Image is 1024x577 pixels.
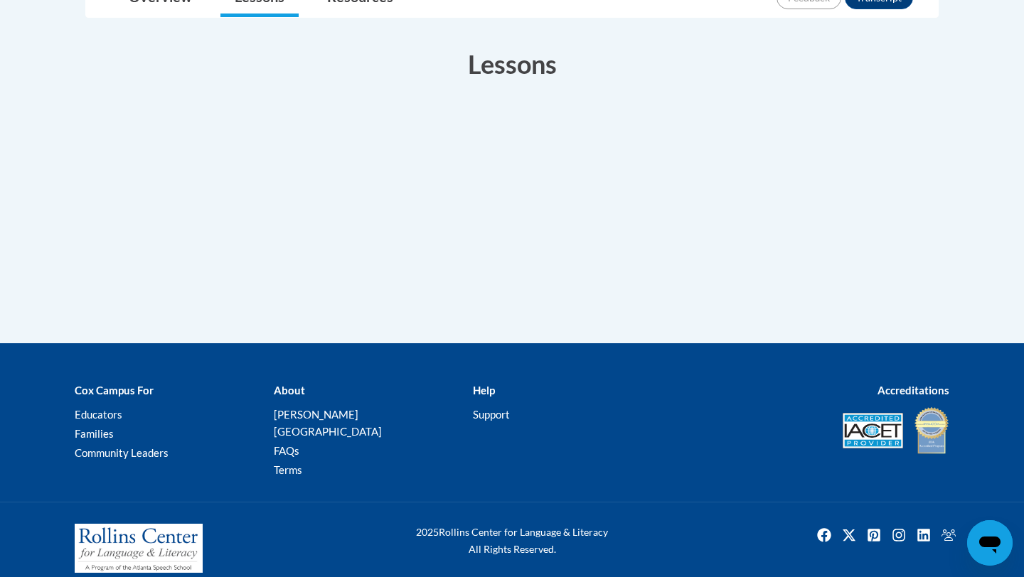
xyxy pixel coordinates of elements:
b: Accreditations [878,384,949,397]
img: Rollins Center for Language & Literacy - A Program of the Atlanta Speech School [75,524,203,573]
a: Pinterest [863,524,885,546]
img: Pinterest icon [863,524,885,546]
iframe: Button to launch messaging window [967,520,1013,566]
a: FAQs [274,444,299,457]
img: Accredited IACET® Provider [843,413,903,448]
a: Support [473,408,510,421]
b: Cox Campus For [75,384,154,397]
b: About [274,384,305,397]
div: Rollins Center for Language & Literacy All Rights Reserved. [363,524,661,558]
a: [PERSON_NAME][GEOGRAPHIC_DATA] [274,408,382,438]
a: Facebook Group [937,524,960,546]
a: Instagram [887,524,910,546]
a: Educators [75,408,122,421]
img: Facebook icon [813,524,836,546]
img: LinkedIn icon [912,524,935,546]
a: Families [75,427,114,440]
a: Linkedin [912,524,935,546]
a: Facebook [813,524,836,546]
img: Instagram icon [887,524,910,546]
a: Terms [274,463,302,476]
a: Community Leaders [75,446,169,459]
b: Help [473,384,495,397]
a: Twitter [838,524,860,546]
img: Twitter icon [838,524,860,546]
img: IDA® Accredited [914,406,949,455]
span: 2025 [416,526,439,538]
img: Facebook group icon [937,524,960,546]
h3: Lessons [85,46,939,82]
